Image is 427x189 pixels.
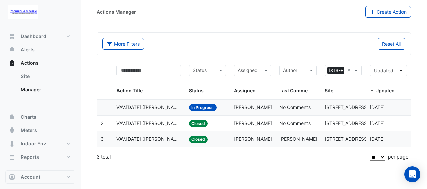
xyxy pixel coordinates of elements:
span: Charts [21,114,36,120]
span: [STREET_ADDRESS] [325,120,369,126]
span: 2 [101,120,103,126]
button: Dashboard [5,29,75,43]
span: [PERSON_NAME] [279,136,317,142]
span: [STREET_ADDRESS] [327,67,370,74]
div: 3 total [97,148,369,165]
button: Reset All [378,38,405,50]
span: No Comments [279,120,311,126]
span: Actions [21,60,39,66]
span: Account [21,174,40,180]
button: Charts [5,110,75,124]
button: More Filters [102,38,144,50]
app-icon: Dashboard [9,33,15,40]
button: Account [5,170,75,184]
span: [PERSON_NAME] [234,120,272,126]
button: Alerts [5,43,75,56]
button: Updated [370,65,407,76]
span: VAV.[DATE] ([PERSON_NAME] IE) - Review Critical Sensor Outside Range [116,135,181,143]
button: Meters [5,124,75,137]
span: 3 [101,136,104,142]
span: Clear [347,67,353,74]
button: Indoor Env [5,137,75,150]
span: [STREET_ADDRESS] [325,104,369,110]
span: In Progress [189,104,217,111]
app-icon: Meters [9,127,15,134]
span: Dashboard [21,33,46,40]
span: Status [189,88,204,93]
span: per page [388,154,408,160]
span: Updated [375,88,395,93]
a: Manager [15,83,75,97]
span: Meters [21,127,37,134]
button: Create Action [365,6,411,18]
span: Closed [189,136,208,143]
span: No Comments [279,104,311,110]
span: 2025-06-30T16:14:50.830 [370,120,385,126]
div: Actions Manager [97,8,136,15]
app-icon: Actions [9,60,15,66]
app-icon: Reports [9,154,15,161]
img: Company Logo [8,5,38,19]
a: Site [15,70,75,83]
app-icon: Indoor Env [9,140,15,147]
span: Action Title [116,88,143,93]
span: [PERSON_NAME] [234,136,272,142]
span: Indoor Env [21,140,46,147]
button: Actions [5,56,75,70]
span: [STREET_ADDRESS] [325,136,369,142]
app-icon: Alerts [9,46,15,53]
button: Reports [5,150,75,164]
span: Closed [189,120,208,127]
span: Last Commented [279,88,318,93]
span: VAV.[DATE] ([PERSON_NAME] IE) - Review Critical Sensor Outside Range [116,120,181,127]
div: Actions [5,70,75,99]
div: Open Intercom Messenger [404,166,420,182]
span: Updated [374,68,393,73]
span: VAV.[DATE] ([PERSON_NAME] IE) - Review Critical Sensor Outside Range [116,104,181,111]
span: 2025-05-27T07:45:17.686 [370,136,385,142]
span: Reports [21,154,39,161]
span: Site [325,88,333,93]
span: 1 [101,104,103,110]
app-icon: Charts [9,114,15,120]
span: 2025-08-01T14:00:12.113 [370,104,385,110]
span: [PERSON_NAME] [234,104,272,110]
span: Alerts [21,46,35,53]
span: Assigned [234,88,256,93]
